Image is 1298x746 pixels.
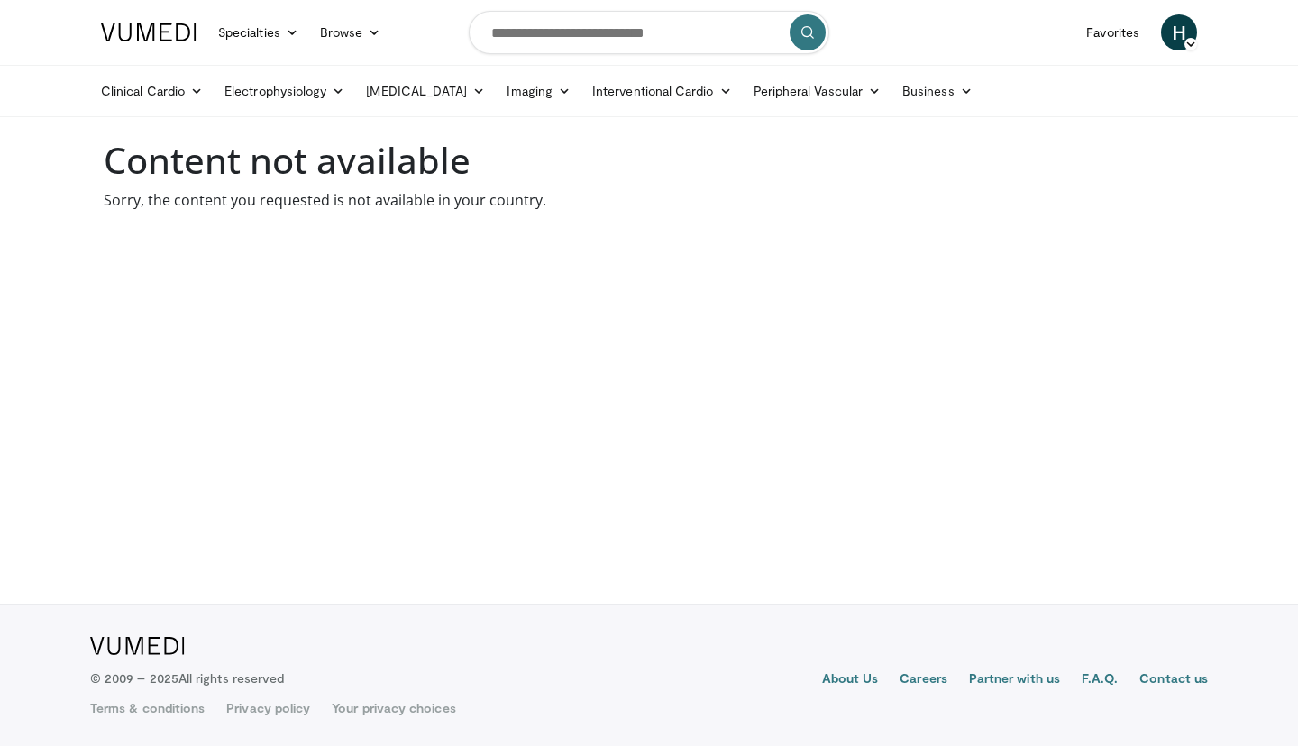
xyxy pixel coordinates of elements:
[969,669,1060,691] a: Partner with us
[1075,14,1150,50] a: Favorites
[496,73,581,109] a: Imaging
[900,669,947,691] a: Careers
[822,669,879,691] a: About Us
[1082,669,1118,691] a: F.A.Q.
[309,14,392,50] a: Browse
[891,73,983,109] a: Business
[90,637,185,655] img: VuMedi Logo
[104,189,1194,211] p: Sorry, the content you requested is not available in your country.
[355,73,496,109] a: [MEDICAL_DATA]
[1139,669,1208,691] a: Contact us
[226,699,310,717] a: Privacy policy
[332,699,455,717] a: Your privacy choices
[1161,14,1197,50] a: H
[178,670,284,686] span: All rights reserved
[581,73,743,109] a: Interventional Cardio
[214,73,355,109] a: Electrophysiology
[90,699,205,717] a: Terms & conditions
[207,14,309,50] a: Specialties
[90,73,214,109] a: Clinical Cardio
[469,11,829,54] input: Search topics, interventions
[90,669,284,687] p: © 2009 – 2025
[101,23,197,41] img: VuMedi Logo
[104,139,1194,182] h1: Content not available
[743,73,891,109] a: Peripheral Vascular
